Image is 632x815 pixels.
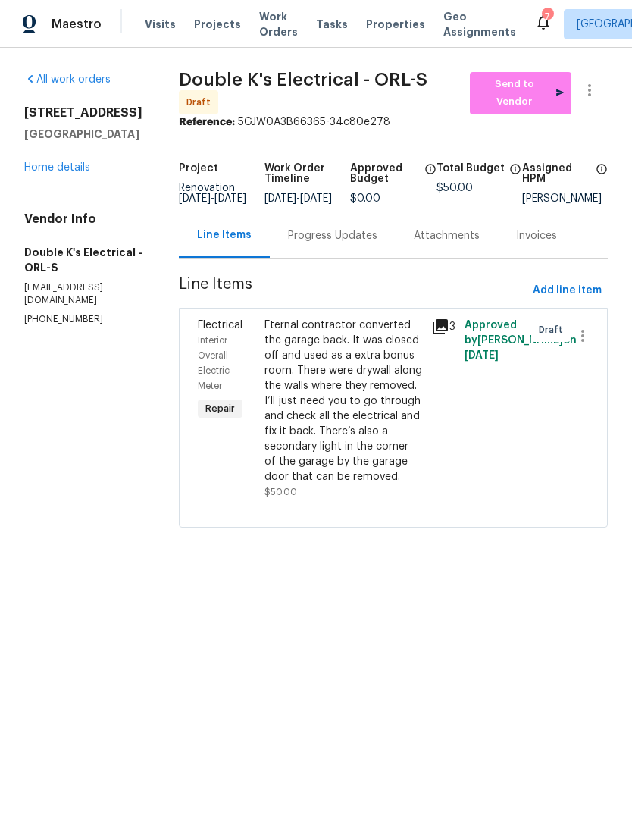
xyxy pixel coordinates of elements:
span: $0.00 [350,193,380,204]
span: Projects [194,17,241,32]
div: 3 [431,318,455,336]
span: The total cost of line items that have been approved by both Opendoor and the Trade Partner. This... [424,163,436,193]
span: The hpm assigned to this work order. [596,163,608,193]
div: Attachments [414,228,480,243]
span: Tasks [316,19,348,30]
span: The total cost of line items that have been proposed by Opendoor. This sum includes line items th... [509,163,521,183]
h5: Project [179,163,218,174]
h4: Vendor Info [24,212,142,227]
h2: [STREET_ADDRESS] [24,105,142,121]
span: Double K's Electrical - ORL-S [179,71,427,89]
span: Draft [539,322,569,337]
p: [PHONE_NUMBER] [24,313,142,326]
span: [DATE] [179,193,211,204]
p: [EMAIL_ADDRESS][DOMAIN_NAME] [24,281,142,307]
span: Repair [199,401,241,416]
h5: Approved Budget [350,163,419,184]
h5: Work Order Timeline [264,163,350,184]
div: [PERSON_NAME] [522,193,608,204]
span: [DATE] [300,193,332,204]
span: - [179,193,246,204]
span: Geo Assignments [443,9,516,39]
span: $50.00 [436,183,473,193]
h5: Total Budget [436,163,505,174]
span: Work Orders [259,9,298,39]
span: [DATE] [214,193,246,204]
span: Electrical [198,320,242,331]
span: - [264,193,332,204]
button: Add line item [527,277,608,305]
b: Reference: [179,117,235,127]
span: $50.00 [264,487,297,497]
div: Line Items [197,227,252,243]
span: Add line item [533,281,602,300]
span: Visits [145,17,176,32]
div: 7 [542,9,552,24]
a: Home details [24,162,90,173]
div: Eternal contractor converted the garage back. It was closed off and used as a extra bonus room. T... [264,318,422,484]
span: Interior Overall - Electric Meter [198,336,234,390]
span: Approved by [PERSON_NAME] on [465,320,577,361]
span: [DATE] [465,350,499,361]
div: 5GJW0A3B66365-34c80e278 [179,114,608,130]
span: Line Items [179,277,527,305]
span: Properties [366,17,425,32]
h5: [GEOGRAPHIC_DATA] [24,127,142,142]
span: [DATE] [264,193,296,204]
h5: Assigned HPM [522,163,591,184]
button: Send to Vendor [470,72,571,114]
div: Progress Updates [288,228,377,243]
span: Send to Vendor [477,76,564,111]
span: Draft [186,95,217,110]
a: All work orders [24,74,111,85]
div: Invoices [516,228,557,243]
h5: Double K's Electrical - ORL-S [24,245,142,275]
span: Maestro [52,17,102,32]
span: Renovation [179,183,246,204]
